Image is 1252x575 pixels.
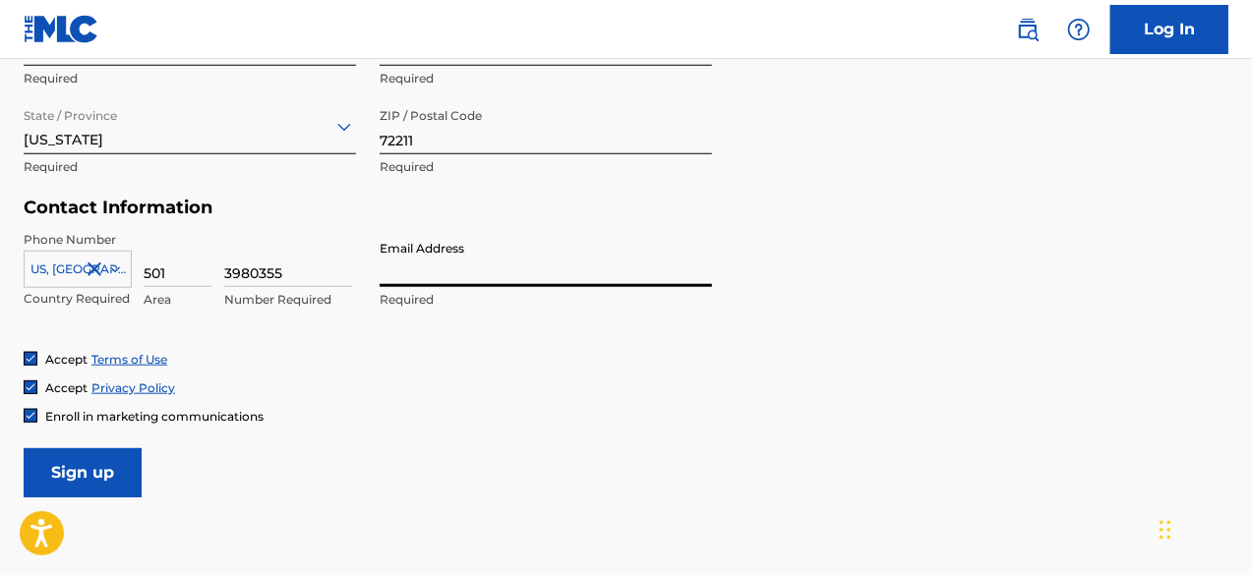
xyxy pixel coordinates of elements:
p: Required [380,158,712,176]
p: Area [144,291,212,309]
a: Privacy Policy [91,380,175,395]
p: Required [24,70,356,87]
img: checkbox [25,381,36,393]
a: Terms of Use [91,352,167,367]
h5: Contact Information [24,197,712,219]
div: [US_STATE] [24,102,356,150]
div: Help [1059,10,1099,49]
a: Public Search [1008,10,1047,49]
img: MLC Logo [24,15,99,43]
img: help [1067,18,1091,41]
span: Enroll in marketing communications [45,409,264,424]
input: Sign up [24,448,142,497]
p: Required [380,70,712,87]
img: search [1016,18,1040,41]
p: Country Required [24,290,132,308]
p: Number Required [224,291,352,309]
div: Drag [1160,500,1171,559]
p: Required [380,291,712,309]
span: Accept [45,380,88,395]
label: State / Province [24,95,117,125]
span: Accept [45,352,88,367]
a: Log In [1110,5,1228,54]
p: Required [24,158,356,176]
iframe: Chat Widget [1154,481,1252,575]
img: checkbox [25,353,36,365]
img: checkbox [25,410,36,422]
